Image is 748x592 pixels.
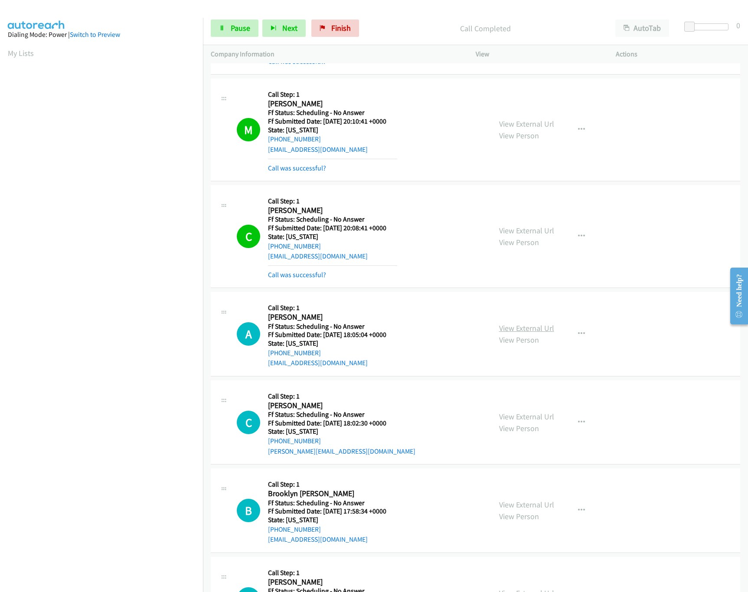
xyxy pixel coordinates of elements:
a: View Person [499,423,539,433]
a: View External Url [499,323,554,333]
h5: Call Step: 1 [268,197,397,206]
h5: Ff Submitted Date: [DATE] 18:05:04 +0000 [268,330,397,339]
a: Call was successful? [268,271,326,279]
h5: State: [US_STATE] [268,126,397,134]
div: The call is yet to be attempted [237,499,260,522]
h5: Ff Status: Scheduling - No Answer [268,322,397,331]
h1: C [237,411,260,434]
a: [EMAIL_ADDRESS][DOMAIN_NAME] [268,535,368,543]
p: View [476,49,600,59]
h1: A [237,322,260,346]
a: View External Url [499,119,554,129]
div: The call is yet to be attempted [237,322,260,346]
h5: Call Step: 1 [268,90,397,99]
h2: [PERSON_NAME] [268,99,397,109]
h5: Ff Submitted Date: [DATE] 20:08:41 +0000 [268,224,397,232]
a: View External Url [499,412,554,422]
a: [PHONE_NUMBER] [268,349,321,357]
iframe: Dialpad [8,67,203,479]
span: Next [282,23,297,33]
div: The call is yet to be attempted [237,411,260,434]
h1: B [237,499,260,522]
h2: [PERSON_NAME] [268,206,397,216]
a: [EMAIL_ADDRESS][DOMAIN_NAME] [268,145,368,154]
a: My Lists [8,48,34,58]
a: Switch to Preview [70,30,120,39]
h5: Ff Submitted Date: [DATE] 18:02:30 +0000 [268,419,415,428]
h5: State: [US_STATE] [268,232,397,241]
h5: State: [US_STATE] [268,516,397,524]
h1: C [237,225,260,248]
h1: M [237,118,260,141]
div: 0 [736,20,740,31]
a: [EMAIL_ADDRESS][DOMAIN_NAME] [268,252,368,260]
p: Company Information [211,49,460,59]
a: [PHONE_NUMBER] [268,242,321,250]
div: Dialing Mode: Power | [8,29,195,40]
button: Next [262,20,306,37]
h5: Call Step: 1 [268,569,463,577]
button: AutoTab [615,20,669,37]
a: View Person [499,511,539,521]
h5: Ff Status: Scheduling - No Answer [268,499,397,507]
a: [PHONE_NUMBER] [268,135,321,143]
h5: Call Step: 1 [268,392,415,401]
a: View Person [499,335,539,345]
a: Finish [311,20,359,37]
h2: [PERSON_NAME] [268,401,397,411]
h5: State: [US_STATE] [268,427,415,436]
h5: Ff Status: Scheduling - No Answer [268,410,415,419]
h5: Ff Status: Scheduling - No Answer [268,215,397,224]
h2: Brooklyn [PERSON_NAME] [268,489,397,499]
a: View Person [499,131,539,141]
a: [PERSON_NAME][EMAIL_ADDRESS][DOMAIN_NAME] [268,447,415,455]
a: View Person [499,237,539,247]
a: [PHONE_NUMBER] [268,525,321,533]
a: Call was successful? [268,164,326,172]
h5: Ff Submitted Date: [DATE] 20:10:41 +0000 [268,117,397,126]
h5: State: [US_STATE] [268,339,397,348]
div: Delay between calls (in seconds) [689,23,728,30]
p: Actions [616,49,740,59]
iframe: Resource Center [723,262,748,330]
a: [EMAIL_ADDRESS][DOMAIN_NAME] [268,359,368,367]
span: Pause [231,23,250,33]
h5: Ff Status: Scheduling - No Answer [268,108,397,117]
a: Call was successful? [268,57,326,65]
span: Finish [331,23,351,33]
a: View External Url [499,226,554,235]
a: Pause [211,20,258,37]
a: [PHONE_NUMBER] [268,437,321,445]
h2: [PERSON_NAME] [268,577,397,587]
h5: Call Step: 1 [268,304,397,312]
p: Call Completed [371,23,600,34]
h5: Ff Submitted Date: [DATE] 17:58:34 +0000 [268,507,397,516]
h5: Call Step: 1 [268,480,397,489]
a: View External Url [499,500,554,510]
h2: [PERSON_NAME] [268,312,397,322]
